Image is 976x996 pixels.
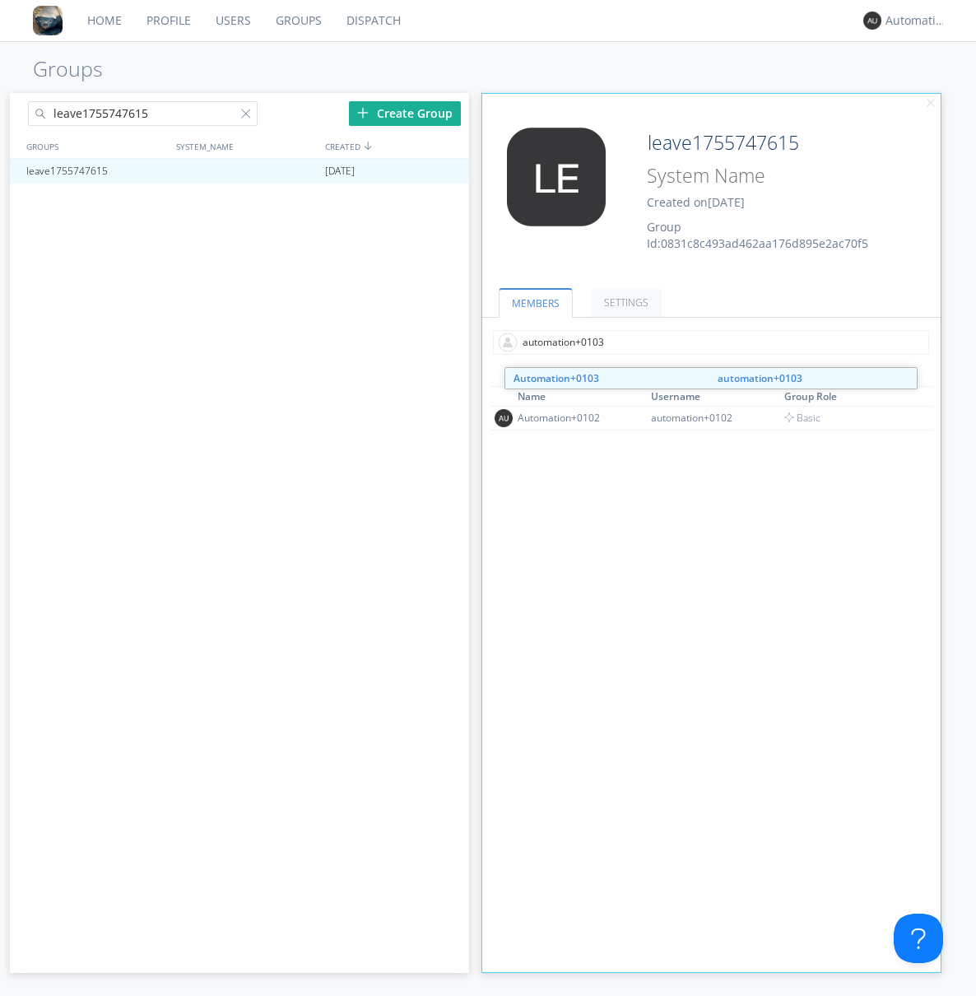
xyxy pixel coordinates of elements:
div: MEMBERS [490,367,933,387]
span: Group Id: 0831c8c493ad462aa176d895e2ac70f5 [647,219,868,251]
th: Toggle SortBy [782,387,915,407]
input: Type name of user to add to group [493,330,929,355]
input: System Name [641,161,860,190]
span: Basic [784,411,820,425]
div: CREATED [321,134,471,158]
img: cancel.svg [925,98,936,109]
div: GROUPS [22,134,168,158]
a: leave1755747615[DATE] [10,159,469,184]
div: Create Group [349,101,461,126]
img: plus.svg [357,107,369,119]
a: MEMBERS [499,288,573,318]
div: automation+0102 [651,411,774,425]
strong: automation+0103 [718,371,802,385]
input: Group Name [641,128,860,158]
div: leave1755747615 [22,159,170,184]
img: 373638.png [495,409,513,427]
th: Toggle SortBy [648,387,782,407]
input: Search groups [28,101,258,126]
h1: Groups [33,58,976,81]
a: SETTINGS [591,288,662,317]
strong: Automation+0103 [514,371,599,385]
span: [DATE] [708,194,745,210]
img: 373638.png [863,12,881,30]
span: Created on [647,194,745,210]
img: 373638.png [495,128,618,226]
th: Toggle SortBy [515,387,648,407]
div: SYSTEM_NAME [172,134,321,158]
iframe: Toggle Customer Support [894,914,943,963]
span: [DATE] [325,159,355,184]
div: Automation+0004 [885,12,947,29]
img: 8ff700cf5bab4eb8a436322861af2272 [33,6,63,35]
div: Automation+0102 [518,411,641,425]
